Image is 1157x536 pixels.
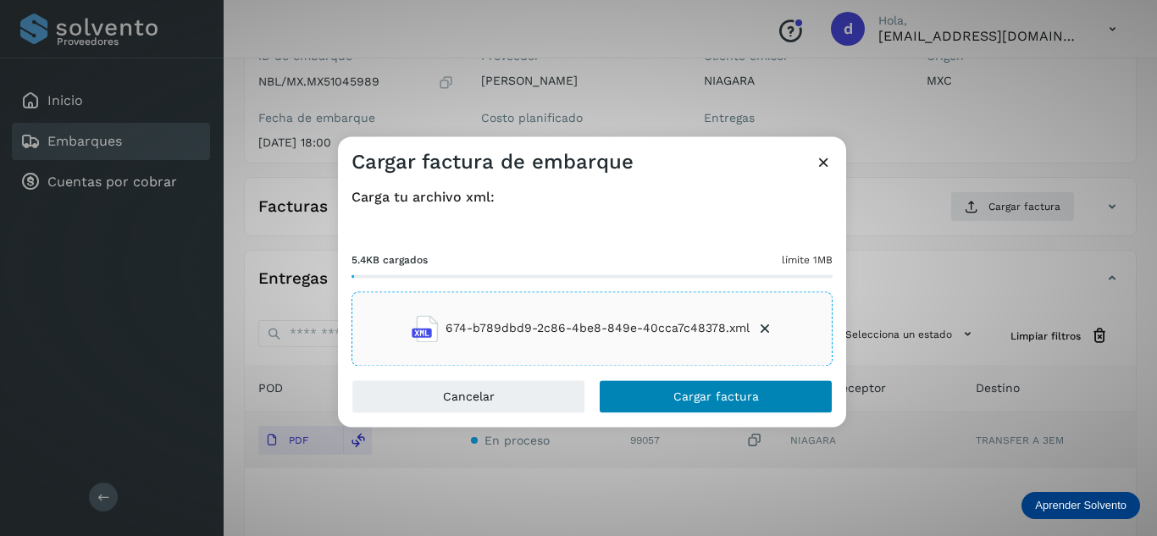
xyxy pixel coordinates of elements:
[782,252,833,268] span: límite 1MB
[352,252,428,268] span: 5.4KB cargados
[352,189,833,205] h4: Carga tu archivo xml:
[599,379,833,413] button: Cargar factura
[1021,492,1140,519] div: Aprender Solvento
[673,390,759,402] span: Cargar factura
[443,390,495,402] span: Cancelar
[352,379,585,413] button: Cancelar
[352,150,634,174] h3: Cargar factura de embarque
[446,320,750,338] span: 674-b789dbd9-2c86-4be8-849e-40cca7c48378.xml
[1035,499,1127,512] p: Aprender Solvento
